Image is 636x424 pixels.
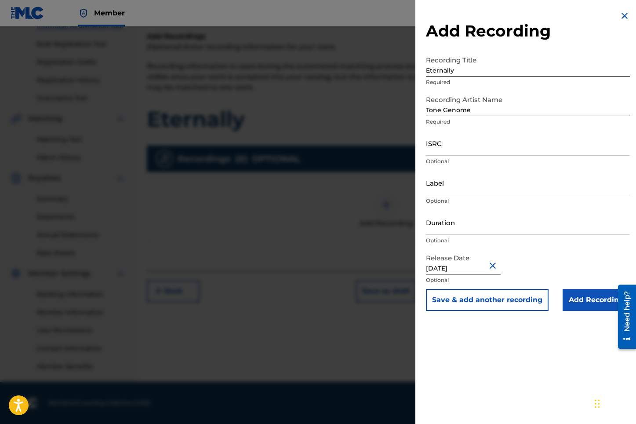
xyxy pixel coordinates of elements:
[426,289,549,311] button: Save & add another recording
[563,289,630,311] input: Add Recording
[426,118,630,126] p: Required
[426,197,630,205] p: Optional
[595,391,600,417] div: Drag
[94,8,125,18] span: Member
[426,276,630,284] p: Optional
[426,157,630,165] p: Optional
[426,237,630,245] p: Optional
[426,21,630,41] h2: Add Recording
[11,7,44,19] img: MLC Logo
[78,8,89,18] img: Top Rightsholder
[426,78,630,86] p: Required
[487,252,501,279] button: Close
[592,382,636,424] iframe: Chat Widget
[611,281,636,354] iframe: Resource Center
